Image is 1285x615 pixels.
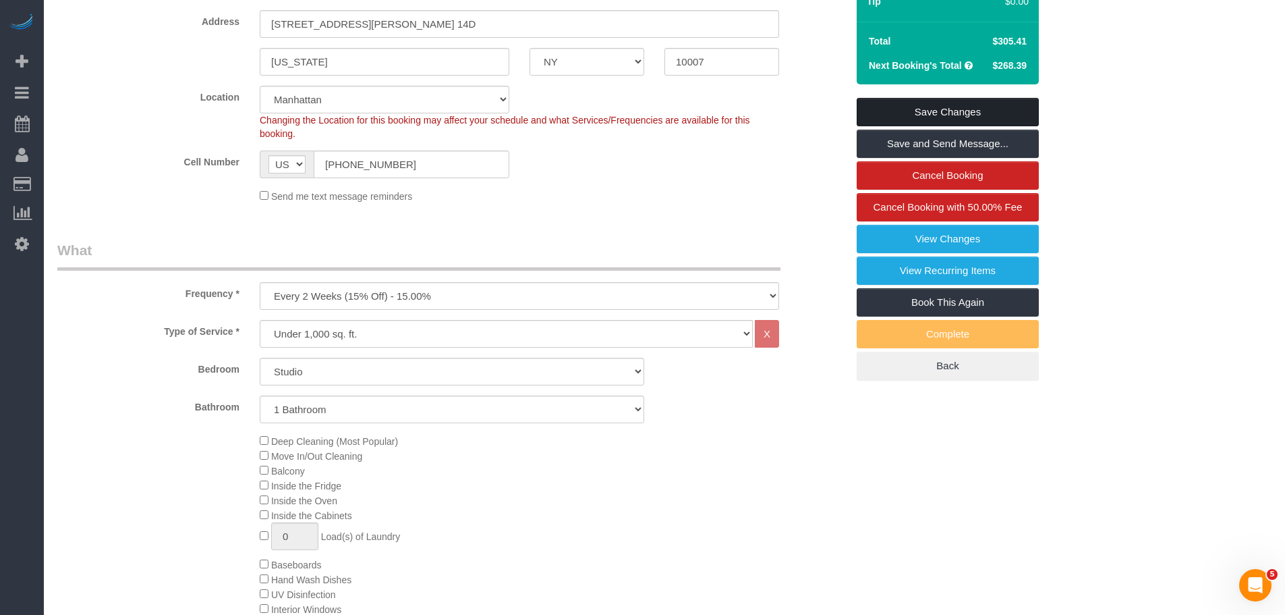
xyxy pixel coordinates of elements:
span: UV Disinfection [271,589,336,600]
span: Deep Cleaning (Most Popular) [271,436,398,447]
span: Load(s) of Laundry [321,531,401,542]
span: Send me text message reminders [271,191,412,202]
label: Bedroom [47,358,250,376]
span: $305.41 [992,36,1027,47]
span: Hand Wash Dishes [271,574,351,585]
a: View Recurring Items [857,257,1039,285]
a: Save and Send Message... [857,130,1039,158]
legend: What [57,240,780,271]
span: Baseboards [271,560,322,570]
span: Inside the Cabinets [271,510,352,521]
img: Automaid Logo [8,14,35,32]
span: 5 [1267,569,1278,580]
span: Inside the Fridge [271,481,341,491]
input: Zip Code [664,48,779,76]
input: City [260,48,509,76]
a: Cancel Booking with 50.00% Fee [857,193,1039,221]
iframe: Intercom live chat [1239,569,1272,601]
a: View Changes [857,225,1039,253]
strong: Next Booking's Total [869,60,962,71]
span: Balcony [271,466,305,477]
input: Cell Number [314,151,509,178]
label: Location [47,86,250,104]
label: Type of Service * [47,320,250,338]
a: Book This Again [857,288,1039,317]
label: Bathroom [47,396,250,414]
a: Back [857,352,1039,380]
label: Cell Number [47,151,250,169]
strong: Total [869,36,890,47]
span: Move In/Out Cleaning [271,451,362,462]
span: $268.39 [992,60,1027,71]
span: Cancel Booking with 50.00% Fee [874,201,1023,213]
a: Cancel Booking [857,161,1039,190]
label: Frequency * [47,282,250,300]
a: Save Changes [857,98,1039,126]
span: Inside the Oven [271,496,337,506]
span: Interior Windows [271,604,341,615]
span: Changing the Location for this booking may affect your schedule and what Services/Frequencies are... [260,115,750,139]
label: Address [47,10,250,28]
